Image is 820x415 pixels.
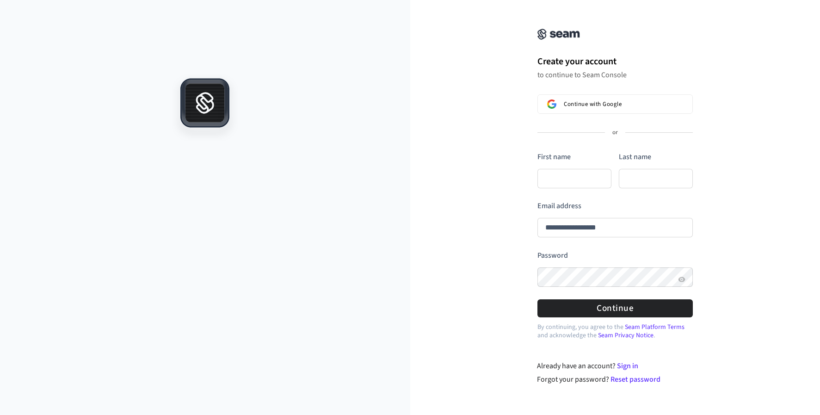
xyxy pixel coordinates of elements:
[619,152,651,162] label: Last name
[537,94,693,114] button: Sign in with GoogleContinue with Google
[537,152,571,162] label: First name
[625,322,684,332] a: Seam Platform Terms
[598,331,654,340] a: Seam Privacy Notice
[537,360,693,372] div: Already have an account?
[537,323,693,340] p: By continuing, you agree to the and acknowledge the .
[537,201,581,211] label: Email address
[612,129,618,137] p: or
[617,361,638,371] a: Sign in
[676,274,687,285] button: Show password
[537,55,693,68] h1: Create your account
[537,299,693,317] button: Continue
[547,99,556,109] img: Sign in with Google
[537,70,693,80] p: to continue to Seam Console
[610,374,660,384] a: Reset password
[537,374,693,385] div: Forgot your password?
[537,250,568,260] label: Password
[564,100,622,108] span: Continue with Google
[537,29,580,40] img: Seam Console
